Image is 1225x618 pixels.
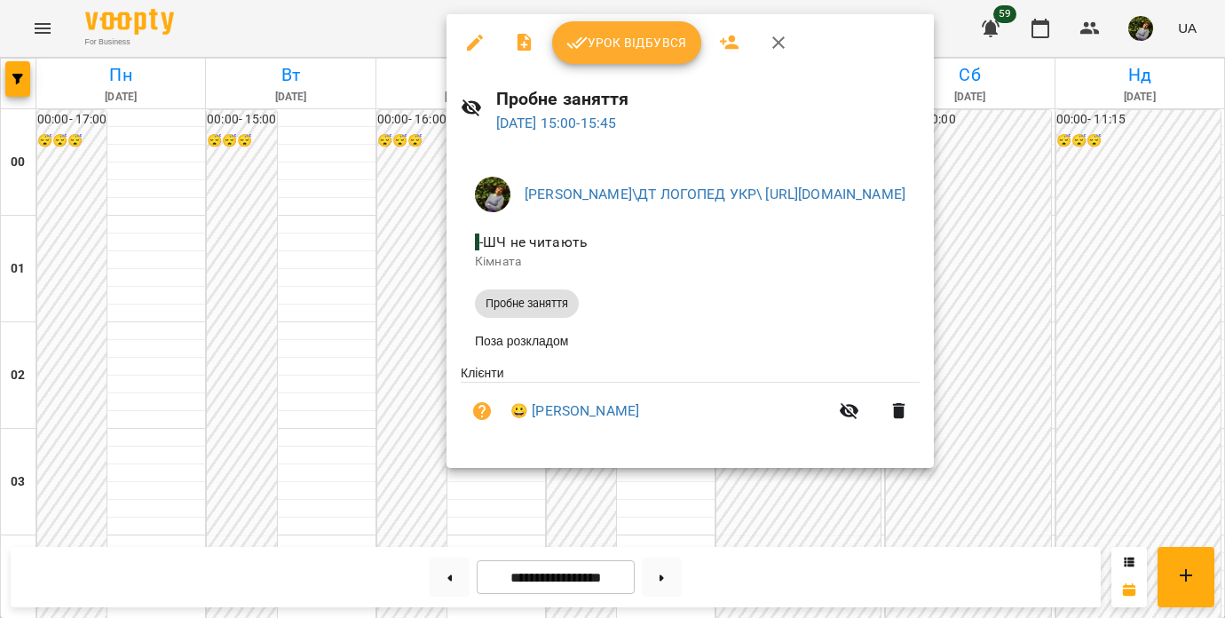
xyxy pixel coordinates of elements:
[552,21,701,64] button: Урок відбувся
[496,85,921,113] h6: Пробне заняття
[475,296,579,312] span: Пробне заняття
[496,115,617,131] a: [DATE] 15:00-15:45
[475,177,510,212] img: b75e9dd987c236d6cf194ef640b45b7d.jpg
[475,253,905,271] p: Кімната
[566,32,687,53] span: Урок відбувся
[525,186,905,202] a: [PERSON_NAME]\ДТ ЛОГОПЕД УКР\ [URL][DOMAIN_NAME]
[461,364,920,447] ul: Клієнти
[461,390,503,432] button: Візит ще не сплачено. Додати оплату?
[510,400,639,422] a: 😀 [PERSON_NAME]
[475,234,591,250] span: - ШЧ не читають
[461,325,920,357] li: Поза розкладом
